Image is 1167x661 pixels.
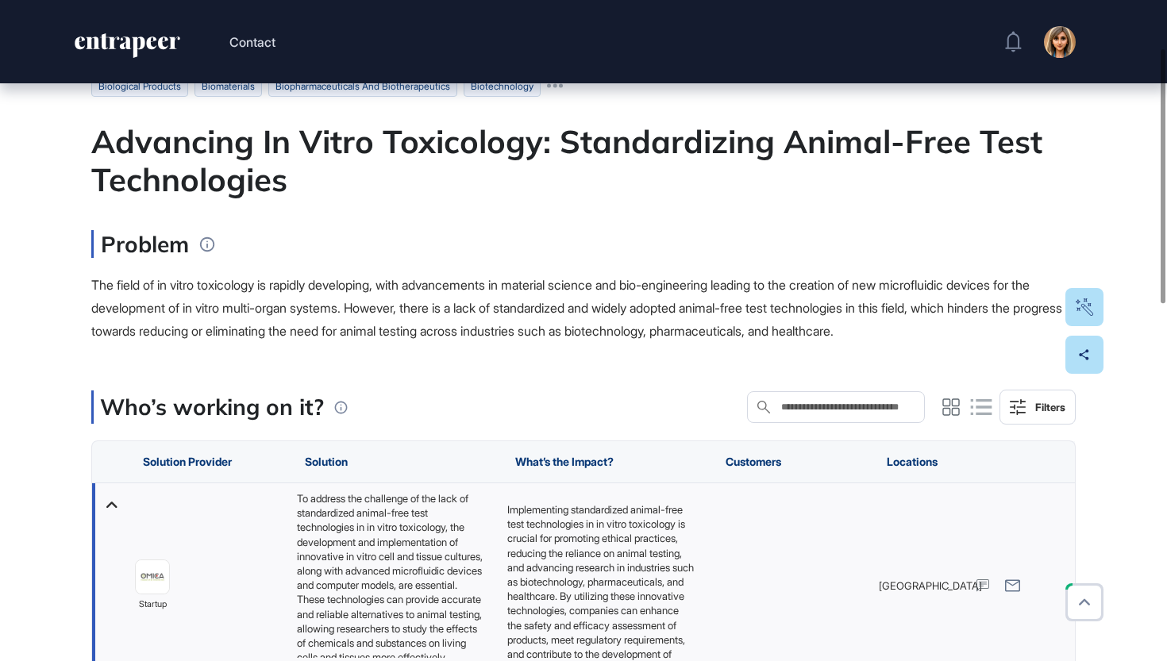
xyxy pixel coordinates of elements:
h3: Problem [91,230,189,258]
span: Locations [887,455,938,468]
li: biological products [91,75,188,97]
p: Who’s working on it? [100,390,324,424]
a: entrapeer-logo [73,33,182,63]
li: biopharmaceuticals and biotherapeutics [268,75,457,97]
span: Solution Provider [143,455,232,468]
div: To address the challenge of the lack of standardized animal-free test technologies in in vitro to... [297,491,491,658]
li: biomaterials [194,75,262,97]
img: user-avatar [1044,26,1076,58]
span: startup [139,598,167,613]
a: image [135,560,170,595]
img: image [136,561,169,594]
span: The field of in vitro toxicology is rapidly developing, with advancements in material science and... [91,277,1062,339]
div: Advancing In Vitro Toxicology: Standardizing Animal-Free Test Technologies [91,122,1076,198]
span: What’s the Impact? [515,455,614,468]
span: Solution [305,455,348,468]
li: biotechnology [464,75,541,97]
button: Filters [999,390,1076,425]
div: Filters [1035,401,1065,413]
span: Customers [726,455,781,468]
span: [GEOGRAPHIC_DATA] [879,578,982,593]
button: Contact [229,32,275,52]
